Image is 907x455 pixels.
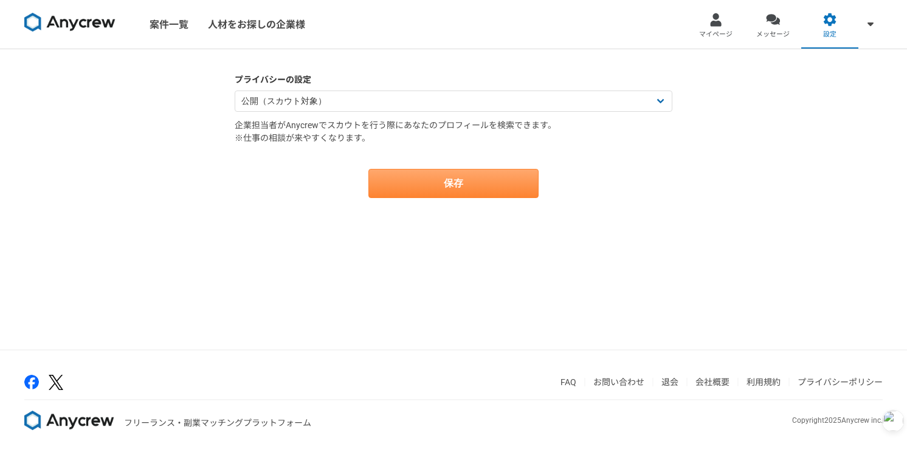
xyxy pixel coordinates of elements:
[560,377,576,387] a: FAQ
[24,375,39,389] img: facebook-2adfd474.png
[368,169,539,198] button: 保存
[699,30,733,39] span: マイページ
[24,411,114,430] img: 8DqYSo04kwAAAAASUVORK5CYII=
[661,377,678,387] a: 退会
[792,415,883,426] p: Copyright 2025 Anycrew inc.
[798,377,883,387] a: プライバシーポリシー
[49,375,63,390] img: x-391a3a86.png
[593,377,644,387] a: お問い合わせ
[695,377,729,387] a: 会社概要
[756,30,790,39] span: メッセージ
[747,377,781,387] a: 利用規約
[235,74,672,86] label: プライバシーの設定
[124,417,311,429] p: フリーランス・副業マッチングプラットフォーム
[24,13,116,32] img: 8DqYSo04kwAAAAASUVORK5CYII=
[823,30,836,39] span: 設定
[235,119,672,145] p: 企業担当者がAnycrewでスカウトを行う際にあなたのプロフィールを検索できます。 ※仕事の相談が来やすくなります。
